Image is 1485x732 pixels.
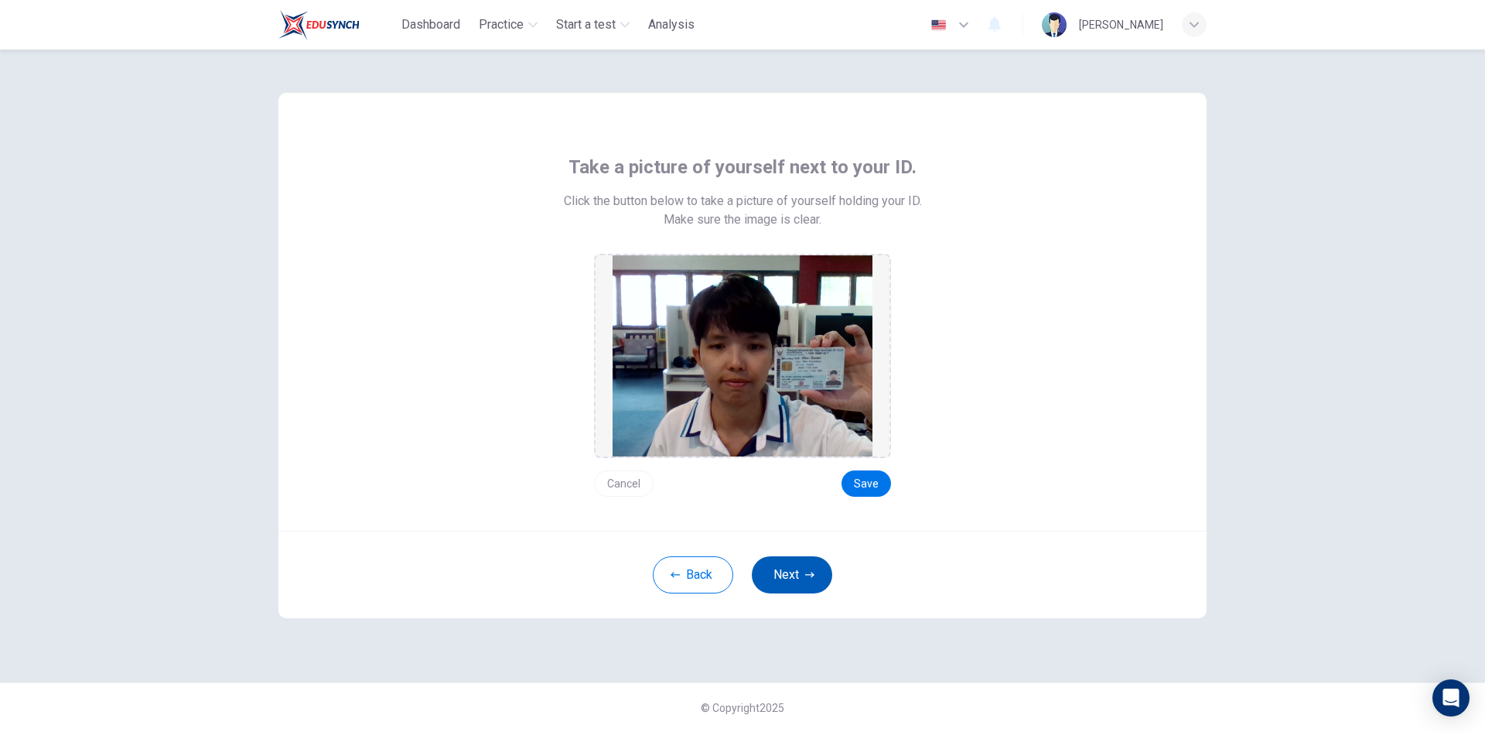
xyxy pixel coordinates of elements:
[479,15,524,34] span: Practice
[752,556,832,593] button: Next
[929,19,948,31] img: en
[278,9,360,40] img: Train Test logo
[395,11,466,39] button: Dashboard
[613,255,872,457] img: preview screemshot
[401,15,460,34] span: Dashboard
[653,556,733,593] button: Back
[642,11,701,39] button: Analysis
[1042,12,1067,37] img: Profile picture
[701,702,784,714] span: © Copyright 2025
[841,470,891,497] button: Save
[278,9,395,40] a: Train Test logo
[473,11,544,39] button: Practice
[556,15,616,34] span: Start a test
[1079,15,1163,34] div: [PERSON_NAME]
[564,192,922,210] span: Click the button below to take a picture of yourself holding your ID.
[594,470,654,497] button: Cancel
[1432,679,1470,717] div: Open Intercom Messenger
[664,210,821,229] span: Make sure the image is clear.
[550,11,636,39] button: Start a test
[568,155,917,180] span: Take a picture of yourself next to your ID.
[648,15,695,34] span: Analysis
